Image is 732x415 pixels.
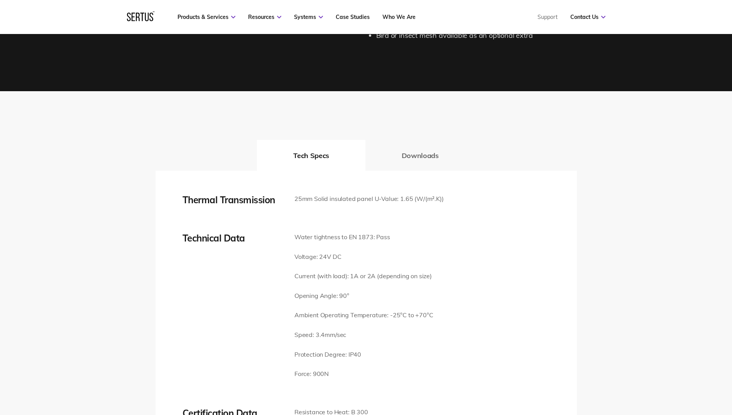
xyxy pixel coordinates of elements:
p: Voltage: 24V DC [294,252,433,262]
a: Case Studies [336,14,370,20]
a: Systems [294,14,323,20]
p: Current (with load): 1A or 2A (depending on size) [294,271,433,281]
a: Contact Us [570,14,605,20]
p: Protection Degree: IP40 [294,350,433,360]
p: Force: 900N [294,369,433,379]
div: Technical Data [183,232,283,244]
a: Support [538,14,558,20]
li: Bird or insect mesh available as an optional extra [376,30,577,41]
button: Downloads [365,140,475,171]
p: Opening Angle: 90° [294,291,433,301]
a: Products & Services [178,14,235,20]
a: Who We Are [382,14,416,20]
p: Ambient Operating Temperature: -25°C to +70°C [294,310,433,320]
div: Thermal Transmission [183,194,283,206]
p: Water tightness to EN 1873: Pass [294,232,433,242]
p: Speed: 3.4mm/sec [294,330,433,340]
p: 25mm Solid insulated panel U-Value: 1.65 (W/(m².K)) [294,194,444,204]
a: Resources [248,14,281,20]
